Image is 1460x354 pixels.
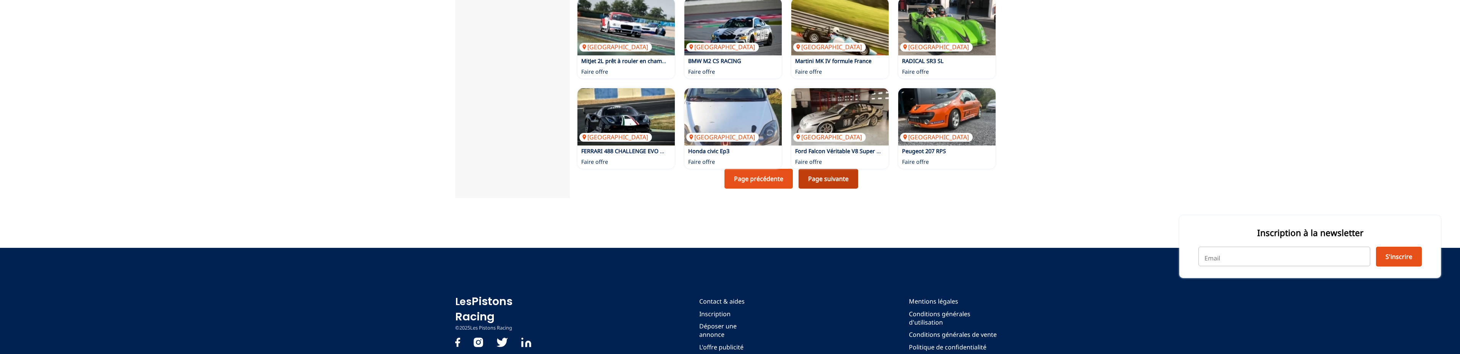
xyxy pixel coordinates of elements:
[455,325,553,331] p: © 2025 Les Pistons Racing
[1198,247,1370,266] input: Email
[688,147,729,155] a: Honda civic Ep3
[577,88,675,145] a: FERRARI 488 CHALLENGE EVO 2020[GEOGRAPHIC_DATA]
[795,57,871,65] a: Martini MK IV formule France
[902,147,946,155] a: Peugeot 207 RPS
[688,158,715,166] p: Faire offre
[455,295,472,309] span: Les
[902,57,944,65] a: RADICAL SR3 SL
[579,133,652,141] p: [GEOGRAPHIC_DATA]
[793,43,866,51] p: [GEOGRAPHIC_DATA]
[686,43,759,51] p: [GEOGRAPHIC_DATA]
[474,338,483,347] img: instagram
[579,43,652,51] p: [GEOGRAPHIC_DATA]
[795,68,822,76] p: Faire offre
[688,57,741,65] a: BMW M2 CS RACING
[795,147,932,155] a: Ford Falcon Véritable V8 Super Car Australia DE 1999
[686,133,759,141] p: [GEOGRAPHIC_DATA]
[699,322,763,339] a: Déposer une annonce
[684,88,782,145] img: Honda civic Ep3
[898,88,996,145] img: Peugeot 207 RPS
[521,338,531,347] img: Linkedin
[581,68,608,76] p: Faire offre
[496,338,508,347] img: twitter
[793,133,866,141] p: [GEOGRAPHIC_DATA]
[902,158,929,166] p: Faire offre
[455,338,460,347] img: facebook
[684,88,782,145] a: Honda civic Ep3[GEOGRAPHIC_DATA]
[688,68,715,76] p: Faire offre
[909,310,1005,327] a: Conditions générales d'utilisation
[795,158,822,166] p: Faire offre
[577,88,675,145] img: FERRARI 488 CHALLENGE EVO 2020
[581,57,682,65] a: MitJet 2L prêt à rouler en championnat
[699,297,763,306] a: Contact & aides
[900,133,973,141] p: [GEOGRAPHIC_DATA]
[1198,227,1422,239] p: Inscription à la newsletter
[791,88,889,145] img: Ford Falcon Véritable V8 Super Car Australia DE 1999
[909,343,1005,351] a: Politique de confidentialité
[909,297,1005,306] a: Mentions légales
[900,43,973,51] p: [GEOGRAPHIC_DATA]
[791,88,889,145] a: Ford Falcon Véritable V8 Super Car Australia DE 1999[GEOGRAPHIC_DATA]
[902,68,929,76] p: Faire offre
[581,158,608,166] p: Faire offre
[898,88,996,145] a: Peugeot 207 RPS[GEOGRAPHIC_DATA]
[699,310,763,318] a: Inscription
[909,330,1005,339] a: Conditions générales de vente
[799,169,858,189] a: Page suivante
[724,169,793,189] a: Page précédente
[699,343,763,351] a: L'offre publicité
[1376,247,1422,267] button: S'inscrire
[581,147,672,155] a: FERRARI 488 CHALLENGE EVO 2020
[455,294,513,324] a: LesPistons Racing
